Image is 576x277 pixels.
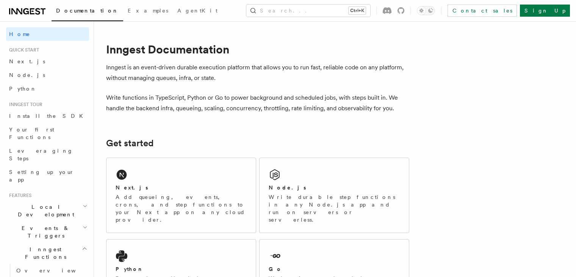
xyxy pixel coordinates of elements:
button: Search...Ctrl+K [246,5,370,17]
a: Examples [123,2,173,20]
a: Setting up your app [6,165,89,186]
a: Leveraging Steps [6,144,89,165]
span: Home [9,30,30,38]
span: Install the SDK [9,113,88,119]
span: Your first Functions [9,127,54,140]
span: Quick start [6,47,39,53]
span: Documentation [56,8,119,14]
a: Contact sales [448,5,517,17]
a: Home [6,27,89,41]
button: Local Development [6,200,89,221]
kbd: Ctrl+K [349,7,366,14]
a: Sign Up [520,5,570,17]
p: Write durable step functions in any Node.js app and run on servers or serverless. [269,193,400,224]
span: Setting up your app [9,169,74,183]
a: Python [6,82,89,95]
a: Next.jsAdd queueing, events, crons, and step functions to your Next app on any cloud provider. [106,158,256,233]
button: Toggle dark mode [417,6,435,15]
span: AgentKit [177,8,218,14]
a: AgentKit [173,2,222,20]
p: Inngest is an event-driven durable execution platform that allows you to run fast, reliable code ... [106,62,409,83]
h2: Next.js [116,184,148,191]
p: Write functions in TypeScript, Python or Go to power background and scheduled jobs, with steps bu... [106,92,409,114]
span: Examples [128,8,168,14]
span: Local Development [6,203,83,218]
span: Inngest Functions [6,246,82,261]
p: Add queueing, events, crons, and step functions to your Next app on any cloud provider. [116,193,247,224]
span: Events & Triggers [6,224,83,239]
a: Node.js [6,68,89,82]
span: Features [6,192,31,199]
a: Documentation [52,2,123,21]
a: Node.jsWrite durable step functions in any Node.js app and run on servers or serverless. [259,158,409,233]
a: Get started [106,138,153,149]
span: Python [9,86,37,92]
button: Inngest Functions [6,243,89,264]
span: Inngest tour [6,102,42,108]
h2: Go [269,265,282,273]
a: Install the SDK [6,109,89,123]
span: Overview [16,268,94,274]
h2: Python [116,265,144,273]
span: Leveraging Steps [9,148,73,161]
h1: Inngest Documentation [106,42,409,56]
button: Events & Triggers [6,221,89,243]
a: Your first Functions [6,123,89,144]
h2: Node.js [269,184,306,191]
span: Node.js [9,72,45,78]
span: Next.js [9,58,45,64]
a: Next.js [6,55,89,68]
